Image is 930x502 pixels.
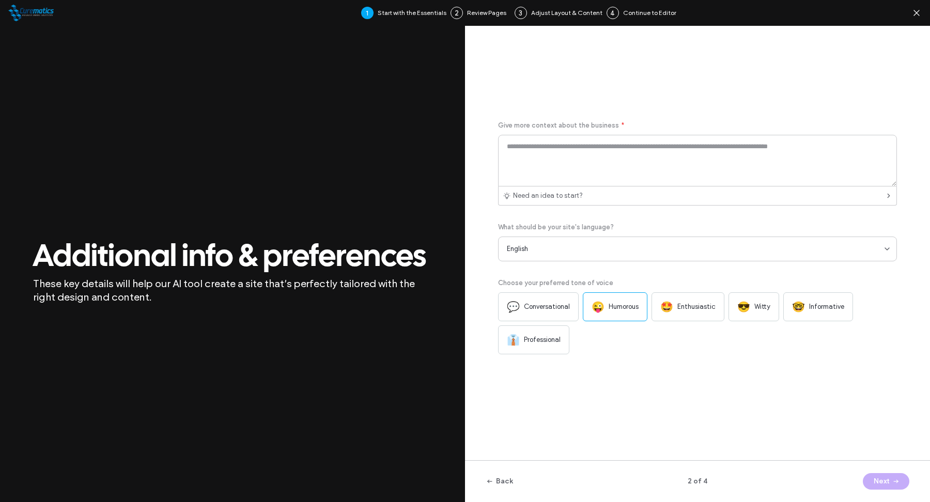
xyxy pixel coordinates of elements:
[677,302,716,312] span: Enthusiastic
[634,476,761,487] span: 2 of 4
[809,302,844,312] span: Informative
[507,301,520,313] span: 💬
[467,8,510,18] span: Review Pages
[498,222,614,232] span: What should be your site's language?
[507,244,528,254] span: English
[754,302,770,312] span: Witty
[498,120,619,131] span: Give more context about the business
[660,301,673,313] span: 🤩
[378,8,446,18] span: Start with the Essentials
[623,8,676,18] span: Continue to Editor
[24,7,45,17] span: Help
[451,7,463,19] div: 2
[607,7,619,19] div: 4
[792,301,805,313] span: 🤓
[507,334,520,346] span: 👔
[361,7,374,19] div: 1
[33,238,432,273] span: Additional info & preferences
[592,301,605,313] span: 😜
[486,473,513,490] button: Back
[524,335,561,345] span: Professional
[33,277,432,304] span: These key details will help our AI tool create a site that’s perfectly tailored with the right de...
[524,302,570,312] span: Conversational
[513,191,583,201] span: Need an idea to start?
[531,8,602,18] span: Adjust Layout & Content
[515,7,527,19] div: 3
[498,278,613,288] span: Choose your preferred tone of voice
[737,301,750,313] span: 😎
[609,302,639,312] span: Humorous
